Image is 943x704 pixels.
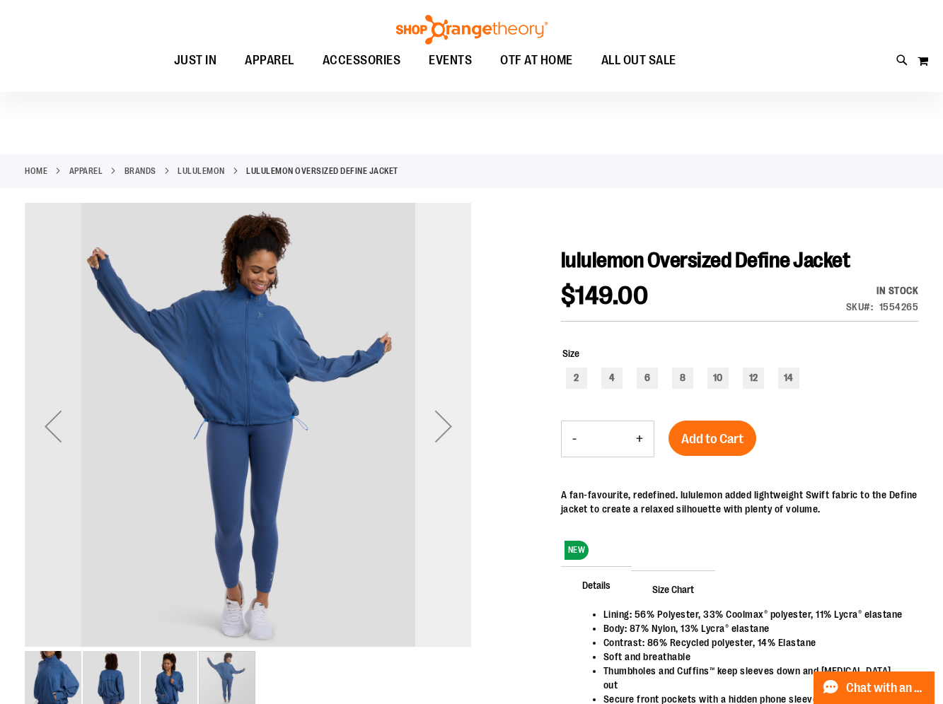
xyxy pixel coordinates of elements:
li: Thumbholes and Cuffins™ keep sleeves down and [MEDICAL_DATA] out [603,664,904,692]
span: JUST IN [174,45,217,76]
li: Lining: 56% Polyester, 33% Coolmax® polyester, 11% Lycra® elastane [603,607,904,621]
a: lululemon [178,165,225,177]
div: In stock [846,283,919,298]
button: Add to Cart [669,421,756,456]
span: lululemon Oversized Define Jacket [561,248,850,272]
a: APPAREL [69,165,103,177]
button: Chat with an Expert [814,671,935,704]
div: Previous [25,203,81,650]
button: Decrease product quantity [562,421,587,457]
span: NEW [565,541,589,560]
div: 10 [707,368,729,389]
div: Next [415,203,472,650]
input: Product quantity [587,422,625,456]
div: 4 [601,368,623,389]
a: Home [25,165,47,177]
strong: lululemon Oversized Define Jacket [246,165,398,177]
span: ALL OUT SALE [601,45,676,76]
span: Add to Cart [681,431,744,447]
span: Chat with an Expert [846,681,926,695]
span: Details [561,566,632,603]
strong: SKU [846,301,874,312]
div: 8 [672,368,693,389]
div: 2 [566,368,587,389]
div: 6 [637,368,658,389]
div: lululemon Oversized Define Jacket [25,203,472,650]
img: lululemon Oversized Define Jacket [25,201,472,647]
button: Increase product quantity [625,421,654,457]
span: $149.00 [561,281,649,310]
div: 1554265 [879,300,919,314]
span: APPAREL [245,45,294,76]
li: Body: 87% Nylon, 13% Lycra® elastane [603,621,904,635]
span: ACCESSORIES [323,45,401,76]
span: EVENTS [429,45,472,76]
span: OTF AT HOME [500,45,573,76]
img: Shop Orangetheory [394,15,550,45]
span: Size Chart [631,570,715,607]
div: Availability [846,283,919,298]
div: 12 [743,368,764,389]
li: Soft and breathable [603,650,904,664]
span: Size [562,348,579,359]
a: BRANDS [125,165,156,177]
li: Contrast: 86% Recycled polyester, 14% Elastane [603,635,904,650]
div: A fan-favourite, redefined. lululemon added lightweight Swift fabric to the Define jacket to crea... [561,488,918,516]
div: 14 [778,368,799,389]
